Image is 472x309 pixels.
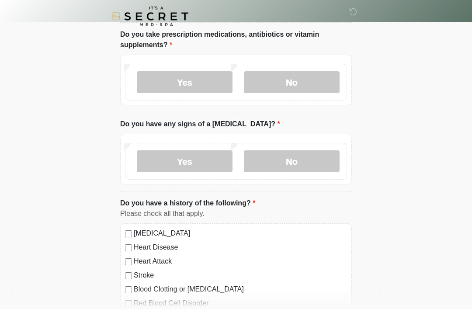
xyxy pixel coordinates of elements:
[134,285,347,295] label: Blood Clotting or [MEDICAL_DATA]
[137,72,233,94] label: Yes
[125,231,132,238] input: [MEDICAL_DATA]
[120,198,255,209] label: Do you have a history of the following?
[137,151,233,173] label: Yes
[134,299,347,309] label: Red Blood Cell Disorder
[120,119,280,130] label: Do you have any signs of a [MEDICAL_DATA]?
[134,257,347,267] label: Heart Attack
[120,30,352,51] label: Do you take prescription medications, antibiotics or vitamin supplements?
[125,273,132,280] input: Stroke
[120,209,352,219] div: Please check all that apply.
[134,229,347,239] label: [MEDICAL_DATA]
[111,7,188,26] img: It's A Secret Med Spa Logo
[244,72,340,94] label: No
[125,259,132,266] input: Heart Attack
[134,271,347,281] label: Stroke
[125,245,132,252] input: Heart Disease
[244,151,340,173] label: No
[125,287,132,294] input: Blood Clotting or [MEDICAL_DATA]
[125,301,132,308] input: Red Blood Cell Disorder
[134,243,347,253] label: Heart Disease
